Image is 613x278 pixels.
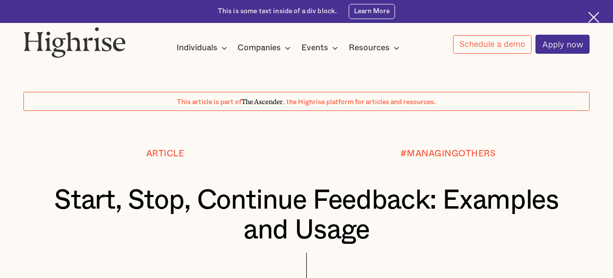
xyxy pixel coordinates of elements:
div: Individuals [177,42,218,54]
a: Learn More [349,4,395,19]
div: Individuals [177,42,230,54]
a: Schedule a demo [453,35,532,54]
img: Highrise logo [23,27,126,58]
span: This article is part of [177,99,241,106]
h1: Start, Stop, Continue Feedback: Examples and Usage [47,186,566,246]
div: Companies [237,42,294,54]
div: #MANAGINGOTHERS [400,149,496,158]
div: Companies [237,42,281,54]
div: Resources [349,42,390,54]
div: Events [301,42,328,54]
div: Article [146,149,184,158]
a: Apply now [535,35,590,54]
div: Resources [349,42,402,54]
div: Events [301,42,341,54]
div: This is some text inside of a div block. [218,7,337,16]
img: Cross icon [588,12,599,23]
span: The Ascender [241,96,283,104]
span: , the Highrise platform for articles and resources. [283,99,436,106]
